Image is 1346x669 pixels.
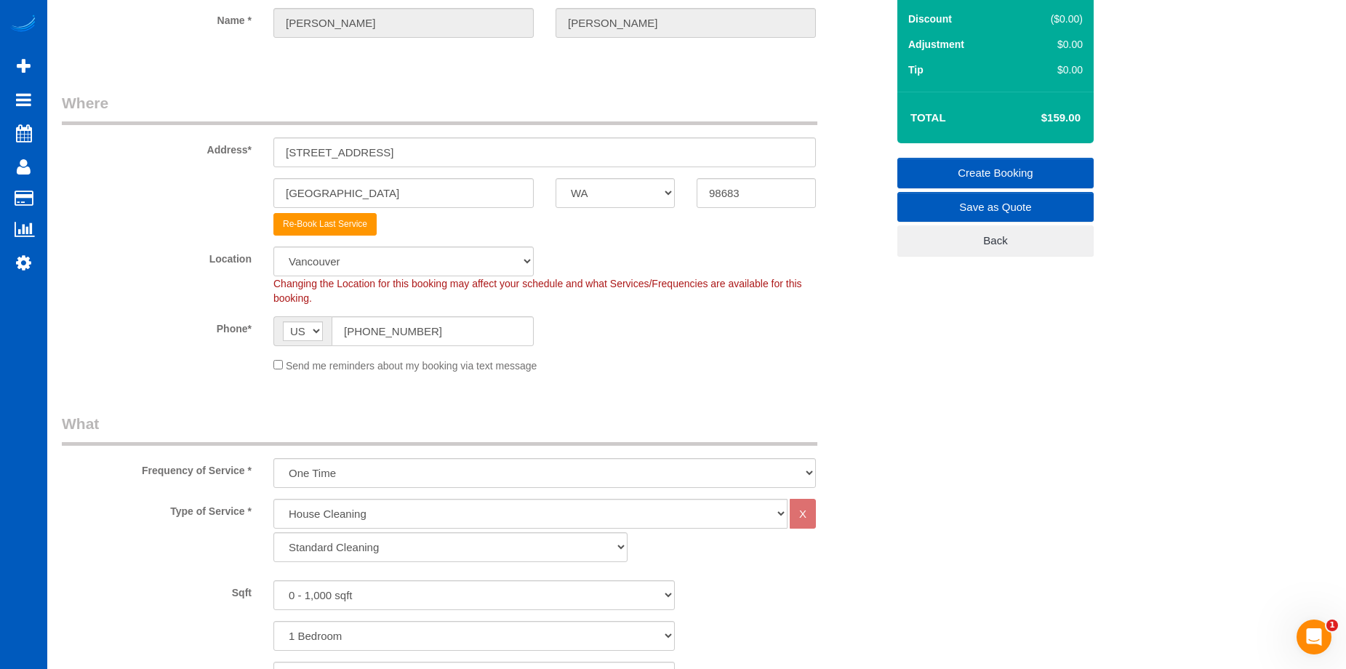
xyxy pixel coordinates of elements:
[910,111,946,124] strong: Total
[332,316,534,346] input: Phone*
[1015,12,1083,26] div: ($0.00)
[286,360,537,372] span: Send me reminders about my booking via text message
[897,192,1094,223] a: Save as Quote
[908,12,952,26] label: Discount
[51,8,263,28] label: Name *
[897,158,1094,188] a: Create Booking
[897,225,1094,256] a: Back
[273,213,377,236] button: Re-Book Last Service
[51,499,263,518] label: Type of Service *
[697,178,816,208] input: Zip Code*
[9,15,38,35] img: Automaid Logo
[273,8,534,38] input: First Name*
[1326,620,1338,631] span: 1
[998,112,1081,124] h4: $159.00
[51,247,263,266] label: Location
[62,413,817,446] legend: What
[556,8,816,38] input: Last Name*
[1015,63,1083,77] div: $0.00
[51,580,263,600] label: Sqft
[51,137,263,157] label: Address*
[908,37,964,52] label: Adjustment
[273,178,534,208] input: City*
[1297,620,1331,654] iframe: Intercom live chat
[273,278,802,304] span: Changing the Location for this booking may affect your schedule and what Services/Frequencies are...
[51,316,263,336] label: Phone*
[51,458,263,478] label: Frequency of Service *
[908,63,924,77] label: Tip
[62,92,817,125] legend: Where
[1015,37,1083,52] div: $0.00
